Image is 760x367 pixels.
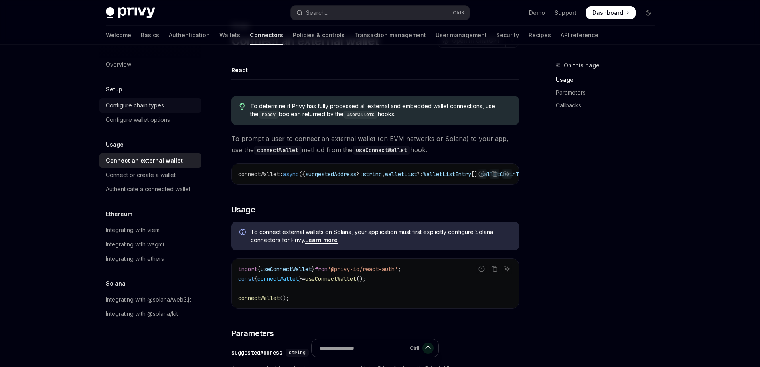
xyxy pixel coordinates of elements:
code: useConnectWallet [353,146,410,155]
a: Integrating with @solana/kit [99,307,201,321]
div: React [231,61,248,79]
span: '@privy-io/react-auth' [328,266,398,273]
span: import [238,266,257,273]
a: Authenticate a connected wallet [99,182,201,196]
div: Integrating with viem [106,225,160,235]
span: } [312,266,315,273]
h5: Usage [106,140,124,149]
a: Transaction management [354,26,426,45]
a: Parameters [556,86,661,99]
a: User management [436,26,487,45]
a: Callbacks [556,99,661,112]
button: Toggle dark mode [642,6,655,19]
a: Welcome [106,26,131,45]
span: ?: [417,171,423,178]
button: Report incorrect code [476,169,487,179]
img: dark logo [106,7,155,18]
span: walletList [385,171,417,178]
button: Open search [291,6,470,20]
span: connectWallet [238,294,280,302]
a: API reference [561,26,598,45]
a: Demo [529,9,545,17]
a: Configure wallet options [99,113,201,127]
span: useConnectWallet [261,266,312,273]
button: Copy the contents from the code block [489,264,499,274]
span: const [238,275,254,282]
span: string [363,171,382,178]
span: suggestedAddress [305,171,356,178]
span: ; [398,266,401,273]
span: from [315,266,328,273]
button: Report incorrect code [476,264,487,274]
a: Configure chain types [99,98,201,113]
span: } [299,275,302,282]
a: Recipes [529,26,551,45]
a: Integrating with viem [99,223,201,237]
a: Usage [556,73,661,86]
a: Connectors [250,26,283,45]
a: Integrating with wagmi [99,237,201,252]
span: Usage [231,204,255,215]
span: useConnectWallet [305,275,356,282]
span: { [257,266,261,273]
a: Security [496,26,519,45]
a: Basics [141,26,159,45]
a: Dashboard [586,6,636,19]
span: [], [471,171,481,178]
div: Connect or create a wallet [106,170,176,180]
span: (); [356,275,366,282]
a: Connect or create a wallet [99,168,201,182]
button: Ask AI [502,169,512,179]
span: ({ [299,171,305,178]
span: ?: [356,171,363,178]
span: { [254,275,257,282]
span: On this page [564,61,600,70]
span: = [302,275,305,282]
span: : [280,171,283,178]
div: Search... [306,8,328,18]
span: (); [280,294,289,302]
svg: Info [239,229,247,237]
a: Connect an external wallet [99,153,201,168]
a: Support [555,9,576,17]
a: Learn more [305,236,338,244]
div: Integrating with ethers [106,254,164,264]
a: Policies & controls [293,26,345,45]
div: Configure wallet options [106,115,170,125]
a: Authentication [169,26,210,45]
h5: Ethereum [106,209,132,219]
button: Ask AI [502,264,512,274]
div: Integrating with @solana/kit [106,309,178,319]
h5: Solana [106,279,126,288]
svg: Tip [239,103,245,110]
input: Ask a question... [320,339,407,357]
div: Overview [106,60,131,69]
a: Integrating with @solana/web3.js [99,292,201,307]
code: ready [259,111,279,119]
a: Integrating with ethers [99,252,201,266]
a: Wallets [219,26,240,45]
code: useWallets [343,111,378,119]
span: , [382,171,385,178]
span: connectWallet [238,171,280,178]
a: Overview [99,58,201,72]
button: Copy the contents from the code block [489,169,499,179]
div: Integrating with @solana/web3.js [106,295,192,304]
span: WalletListEntry [423,171,471,178]
span: Parameters [231,328,274,339]
span: Dashboard [592,9,623,17]
div: Configure chain types [106,101,164,110]
span: Ctrl K [453,10,465,16]
div: Integrating with wagmi [106,240,164,249]
div: Authenticate a connected wallet [106,184,190,194]
code: connectWallet [254,146,302,155]
span: connectWallet [257,275,299,282]
h5: Setup [106,85,122,94]
span: To determine if Privy has fully processed all external and embedded wallet connections, use the b... [250,102,511,119]
button: Send message [422,343,434,354]
span: To connect external wallets on Solana, your application must first explicitly configure Solana co... [251,228,511,244]
div: Connect an external wallet [106,156,183,165]
span: async [283,171,299,178]
span: To prompt a user to connect an external wallet (on EVM networks or Solana) to your app, use the m... [231,133,519,155]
